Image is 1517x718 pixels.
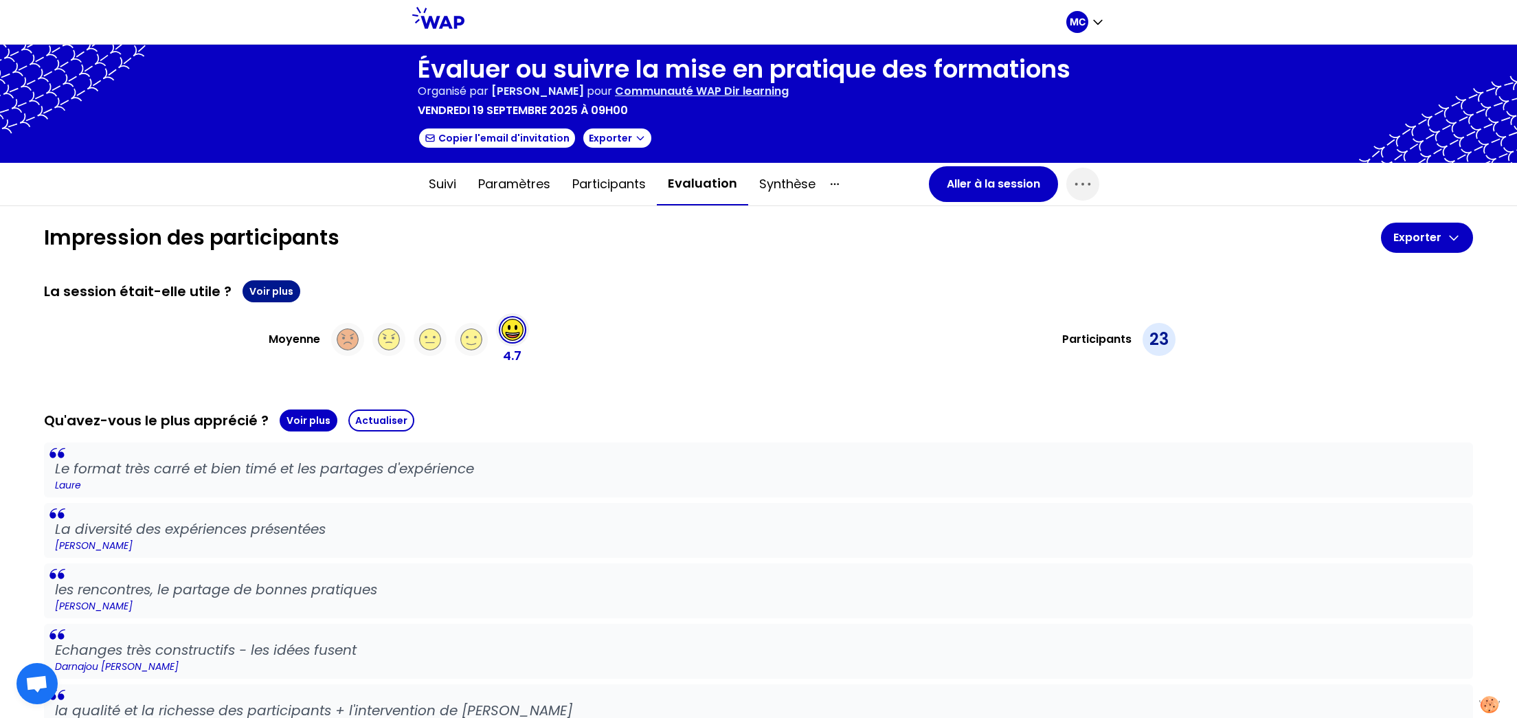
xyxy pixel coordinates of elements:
[16,663,58,704] div: Ouvrir le chat
[491,83,584,99] span: [PERSON_NAME]
[44,410,1473,431] div: Qu'avez-vous le plus apprécié ?
[587,83,612,100] p: pour
[748,164,827,205] button: Synthèse
[55,580,1462,599] p: les rencontres, le partage de bonnes pratiques
[55,478,1462,492] p: Laure
[561,164,657,205] button: Participants
[418,164,467,205] button: Suivi
[582,127,653,149] button: Exporter
[269,331,320,348] h3: Moyenne
[418,127,576,149] button: Copier l'email d'invitation
[44,225,1381,250] h1: Impression des participants
[55,599,1462,613] p: [PERSON_NAME]
[1062,331,1132,348] h3: Participants
[503,346,521,366] p: 4.7
[55,640,1462,660] p: Echanges très constructifs - les idées fusent
[657,163,748,205] button: Evaluation
[55,459,1462,478] p: Le format très carré et bien timé et les partages d'expérience
[1070,15,1086,29] p: MC
[348,410,414,431] button: Actualiser
[243,280,300,302] button: Voir plus
[55,539,1462,552] p: [PERSON_NAME]
[1066,11,1105,33] button: MC
[1149,328,1169,350] p: 23
[55,519,1462,539] p: La diversité des expériences présentées
[55,660,1462,673] p: Darnajou [PERSON_NAME]
[467,164,561,205] button: Paramètres
[615,83,789,100] p: Communauté WAP Dir learning
[418,102,628,119] p: vendredi 19 septembre 2025 à 09h00
[418,83,488,100] p: Organisé par
[929,166,1058,202] button: Aller à la session
[1381,223,1473,253] button: Exporter
[44,280,1473,302] div: La session était-elle utile ?
[418,56,1070,83] h1: Évaluer ou suivre la mise en pratique des formations
[280,410,337,431] button: Voir plus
